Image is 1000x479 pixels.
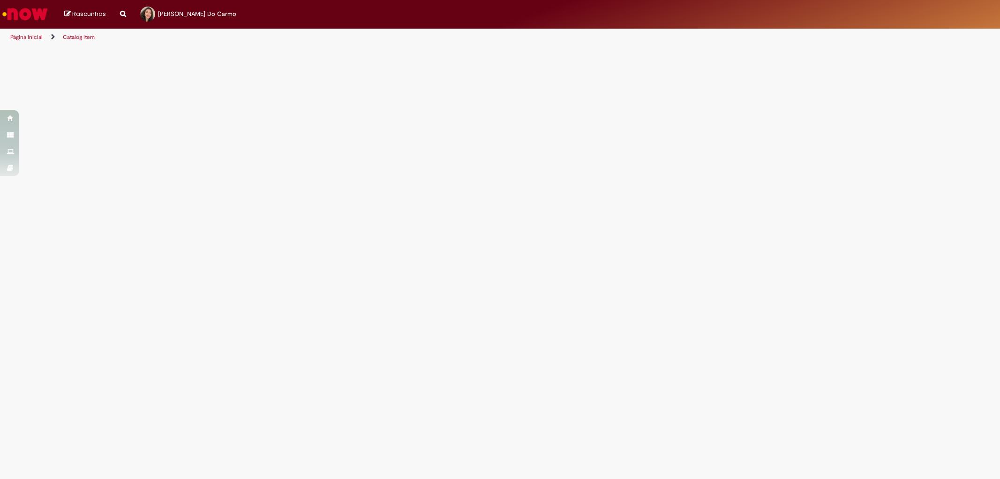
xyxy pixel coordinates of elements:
span: Rascunhos [72,9,106,18]
a: Rascunhos [64,10,106,19]
img: ServiceNow [1,5,49,23]
a: Página inicial [10,33,43,41]
span: [PERSON_NAME] Do Carmo [158,10,236,18]
ul: Trilhas de página [7,29,660,46]
a: Catalog Item [63,33,95,41]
